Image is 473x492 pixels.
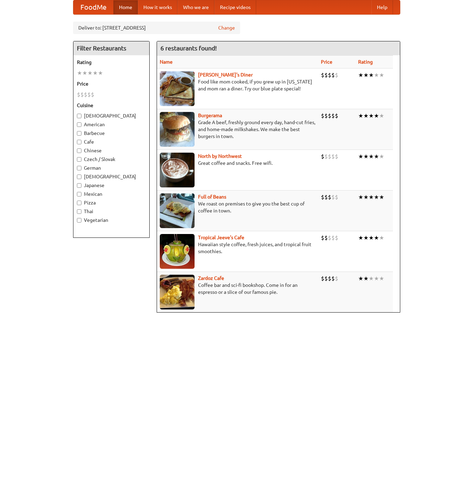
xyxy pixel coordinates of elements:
[328,275,331,282] li: $
[335,193,338,201] li: $
[160,71,195,106] img: sallys.jpg
[321,275,324,282] li: $
[98,69,103,77] li: ★
[80,91,84,98] li: $
[331,71,335,79] li: $
[324,153,328,160] li: $
[77,173,146,180] label: [DEMOGRAPHIC_DATA]
[160,153,195,187] img: north.jpg
[160,119,315,140] p: Grade A beef, freshly ground every day, hand-cut fries, and home-made milkshakes. We make the bes...
[77,218,81,223] input: Vegetarian
[369,112,374,120] li: ★
[379,71,384,79] li: ★
[321,112,324,120] li: $
[198,113,222,118] a: Burgerama
[324,71,328,79] li: $
[160,59,173,65] a: Name
[77,138,146,145] label: Cafe
[113,0,138,14] a: Home
[77,191,146,197] label: Mexican
[369,71,374,79] li: ★
[335,112,338,120] li: $
[77,209,81,214] input: Thai
[328,71,331,79] li: $
[324,112,328,120] li: $
[335,71,338,79] li: $
[77,114,81,118] input: [DEMOGRAPHIC_DATA]
[77,183,81,188] input: Japanese
[73,41,149,55] h4: Filter Restaurants
[77,192,81,196] input: Mexican
[198,275,224,281] a: Zardoz Cafe
[198,72,253,78] a: [PERSON_NAME]'s Diner
[73,0,113,14] a: FoodMe
[328,112,331,120] li: $
[82,69,87,77] li: ★
[178,0,214,14] a: Who we are
[331,275,335,282] li: $
[324,193,328,201] li: $
[77,208,146,215] label: Thai
[77,69,82,77] li: ★
[328,153,331,160] li: $
[328,193,331,201] li: $
[358,153,363,160] li: ★
[218,24,235,31] a: Change
[77,164,146,171] label: German
[198,235,244,240] b: Tropical Jeeve's Cafe
[324,275,328,282] li: $
[358,234,363,242] li: ★
[160,241,315,255] p: Hawaiian style coffee, fresh juices, and tropical fruit smoothies.
[374,112,379,120] li: ★
[379,112,384,120] li: ★
[374,153,379,160] li: ★
[77,199,146,206] label: Pizza
[358,193,363,201] li: ★
[93,69,98,77] li: ★
[77,112,146,119] label: [DEMOGRAPHIC_DATA]
[87,69,93,77] li: ★
[379,153,384,160] li: ★
[369,234,374,242] li: ★
[379,234,384,242] li: ★
[374,193,379,201] li: ★
[77,217,146,224] label: Vegetarian
[73,22,240,34] div: Deliver to: [STREET_ADDRESS]
[77,148,81,153] input: Chinese
[321,153,324,160] li: $
[160,275,195,309] img: zardoz.jpg
[160,112,195,147] img: burgerama.jpg
[198,153,242,159] a: North by Northwest
[214,0,256,14] a: Recipe videos
[160,45,217,51] ng-pluralize: 6 restaurants found!
[84,91,87,98] li: $
[331,193,335,201] li: $
[321,234,324,242] li: $
[77,156,146,163] label: Czech / Slovak
[358,112,363,120] li: ★
[77,80,146,87] h5: Price
[369,275,374,282] li: ★
[77,166,81,170] input: German
[363,71,369,79] li: ★
[379,275,384,282] li: ★
[77,131,81,136] input: Barbecue
[160,193,195,228] img: beans.jpg
[324,234,328,242] li: $
[331,153,335,160] li: $
[77,130,146,137] label: Barbecue
[374,234,379,242] li: ★
[379,193,384,201] li: ★
[198,194,226,200] a: Full of Beans
[363,275,369,282] li: ★
[369,153,374,160] li: ★
[363,234,369,242] li: ★
[77,147,146,154] label: Chinese
[358,71,363,79] li: ★
[369,193,374,201] li: ★
[160,234,195,269] img: jeeves.jpg
[321,59,332,65] a: Price
[331,112,335,120] li: $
